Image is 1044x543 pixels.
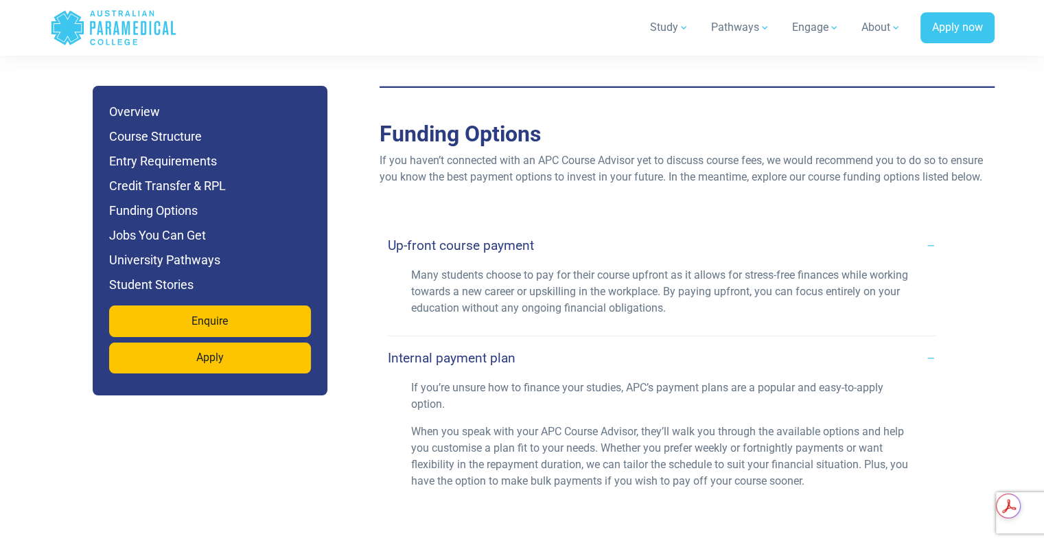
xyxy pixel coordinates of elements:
[411,267,913,316] p: Many students choose to pay for their course upfront as it allows for stress-free finances while ...
[411,380,913,413] p: If you’re unsure how to finance your studies, APC’s payment plans are a popular and easy-to-apply...
[380,152,995,185] p: If you haven’t connected with an APC Course Advisor yet to discuss course fees, we would recommen...
[853,8,909,47] a: About
[388,350,515,366] h4: Internal payment plan
[920,12,995,44] a: Apply now
[388,238,534,253] h4: Up-front course payment
[411,424,913,489] p: When you speak with your APC Course Advisor, they’ll walk you through the available options and h...
[642,8,697,47] a: Study
[784,8,848,47] a: Engage
[703,8,778,47] a: Pathways
[380,121,995,147] h2: Funding Options
[50,5,177,50] a: Australian Paramedical College
[388,229,936,262] a: Up-front course payment
[388,342,936,374] a: Internal payment plan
